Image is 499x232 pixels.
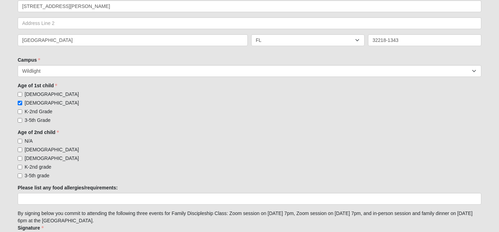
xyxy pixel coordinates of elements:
[25,147,79,152] span: [DEMOGRAPHIC_DATA]
[25,164,51,170] span: K-2nd grade
[18,165,22,169] input: K-2nd grade
[25,109,52,114] span: K-2nd Grade
[368,34,481,46] input: Zip
[25,173,50,178] span: 3-5th grade
[18,56,40,63] label: Campus
[25,91,79,97] span: [DEMOGRAPHIC_DATA]
[25,138,33,144] span: N/A
[18,224,44,231] label: Signature
[18,129,59,136] label: Age of 2nd child
[25,117,51,123] span: 3-5th Grade
[18,173,22,178] input: 3-5th grade
[18,82,57,89] label: Age of 1st child
[18,101,22,105] input: [DEMOGRAPHIC_DATA]
[25,100,79,106] span: [DEMOGRAPHIC_DATA]
[18,92,22,97] input: [DEMOGRAPHIC_DATA]
[18,139,22,143] input: N/A
[18,109,22,114] input: K-2nd Grade
[18,118,22,123] input: 3-5th Grade
[18,17,481,29] input: Address Line 2
[18,0,481,12] input: Address Line 1
[18,34,248,46] input: City
[25,155,79,161] span: [DEMOGRAPHIC_DATA]
[18,156,22,161] input: [DEMOGRAPHIC_DATA]
[18,148,22,152] input: [DEMOGRAPHIC_DATA]
[18,184,118,191] label: Please list any food allergies/requirements:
